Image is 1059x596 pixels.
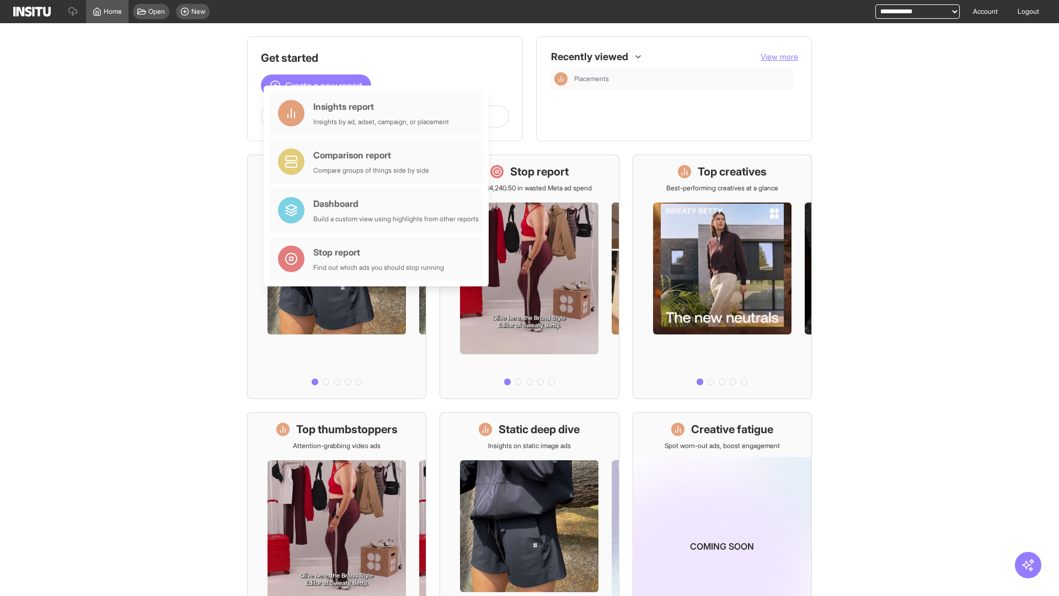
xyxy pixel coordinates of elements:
h1: Top thumbstoppers [296,422,398,437]
div: Insights by ad, adset, campaign, or placement [313,118,449,126]
p: Attention-grabbing video ads [293,441,381,450]
h1: Get started [261,50,509,66]
button: View more [761,51,798,62]
div: Dashboard [313,197,479,210]
div: Compare groups of things side by side [313,166,429,175]
div: Stop report [313,246,444,259]
span: Placements [574,74,789,83]
button: Create a new report [261,74,371,97]
span: Placements [574,74,609,83]
div: Comparison report [313,148,429,162]
div: Find out which ads you should stop running [313,263,444,272]
div: Insights [554,72,568,86]
h1: Static deep dive [499,422,580,437]
span: Home [104,7,122,16]
h1: Stop report [510,164,569,179]
span: New [191,7,205,16]
span: View more [761,52,798,61]
p: Insights on static image ads [488,441,571,450]
a: Stop reportSave £14,240.50 in wasted Meta ad spend [440,155,619,399]
img: Logo [13,7,51,17]
p: Save £14,240.50 in wasted Meta ad spend [467,184,592,193]
a: What's live nowSee all active ads instantly [247,155,426,399]
p: Best-performing creatives at a glance [666,184,778,193]
a: Top creativesBest-performing creatives at a glance [633,155,812,399]
div: Insights report [313,100,449,113]
div: Build a custom view using highlights from other reports [313,215,479,223]
span: Create a new report [285,79,362,92]
span: Open [148,7,165,16]
h1: Top creatives [698,164,767,179]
